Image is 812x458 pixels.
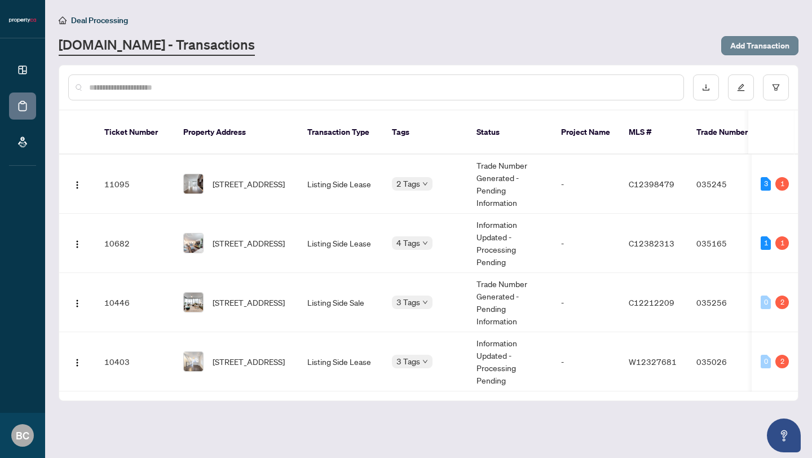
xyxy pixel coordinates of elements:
td: Trade Number Generated - Pending Information [467,155,552,214]
td: 035026 [687,332,766,391]
span: filter [772,83,780,91]
td: 10403 [95,332,174,391]
button: Open asap [767,419,801,452]
td: Trade Number Generated - Pending Information [467,273,552,332]
span: C12212209 [629,297,674,307]
span: 2 Tags [396,177,420,190]
button: filter [763,74,789,100]
button: Logo [68,293,86,311]
span: down [422,240,428,246]
td: Listing Side Lease [298,214,383,273]
img: thumbnail-img [184,174,203,193]
td: - [552,214,620,273]
th: Project Name [552,111,620,155]
td: 11095 [95,155,174,214]
td: - [552,155,620,214]
img: Logo [73,240,82,249]
span: Add Transaction [730,37,789,55]
td: - [552,273,620,332]
span: edit [737,83,745,91]
span: C12398479 [629,179,674,189]
img: thumbnail-img [184,352,203,371]
td: Information Updated - Processing Pending [467,214,552,273]
img: Logo [73,358,82,367]
img: thumbnail-img [184,293,203,312]
div: 3 [761,177,771,191]
div: 1 [775,236,789,250]
th: Transaction Type [298,111,383,155]
td: 035245 [687,155,766,214]
span: [STREET_ADDRESS] [213,178,285,190]
span: BC [16,428,29,443]
span: Deal Processing [71,15,128,25]
img: Logo [73,299,82,308]
td: Listing Side Sale [298,273,383,332]
th: MLS # [620,111,687,155]
span: 3 Tags [396,355,420,368]
td: 10446 [95,273,174,332]
div: 1 [761,236,771,250]
div: 0 [761,355,771,368]
button: Add Transaction [721,36,798,55]
div: 2 [775,296,789,309]
th: Property Address [174,111,298,155]
span: C12382313 [629,238,674,248]
span: down [422,181,428,187]
td: 035256 [687,273,766,332]
th: Tags [383,111,467,155]
span: 4 Tags [396,236,420,249]
div: 0 [761,296,771,309]
span: download [702,83,710,91]
button: Logo [68,353,86,371]
a: [DOMAIN_NAME] - Transactions [59,36,255,56]
button: download [693,74,719,100]
span: [STREET_ADDRESS] [213,237,285,249]
span: W12327681 [629,356,677,367]
span: 3 Tags [396,296,420,309]
span: [STREET_ADDRESS] [213,355,285,368]
img: logo [9,17,36,24]
img: thumbnail-img [184,234,203,253]
th: Ticket Number [95,111,174,155]
span: down [422,359,428,364]
th: Trade Number [687,111,766,155]
td: Information Updated - Processing Pending [467,332,552,391]
th: Status [467,111,552,155]
button: Logo [68,234,86,252]
span: [STREET_ADDRESS] [213,296,285,309]
div: 2 [775,355,789,368]
td: - [552,332,620,391]
span: down [422,300,428,305]
td: Listing Side Lease [298,155,383,214]
button: edit [728,74,754,100]
td: 035165 [687,214,766,273]
img: Logo [73,180,82,190]
button: Logo [68,175,86,193]
td: Listing Side Lease [298,332,383,391]
td: 10682 [95,214,174,273]
div: 1 [775,177,789,191]
span: home [59,16,67,24]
